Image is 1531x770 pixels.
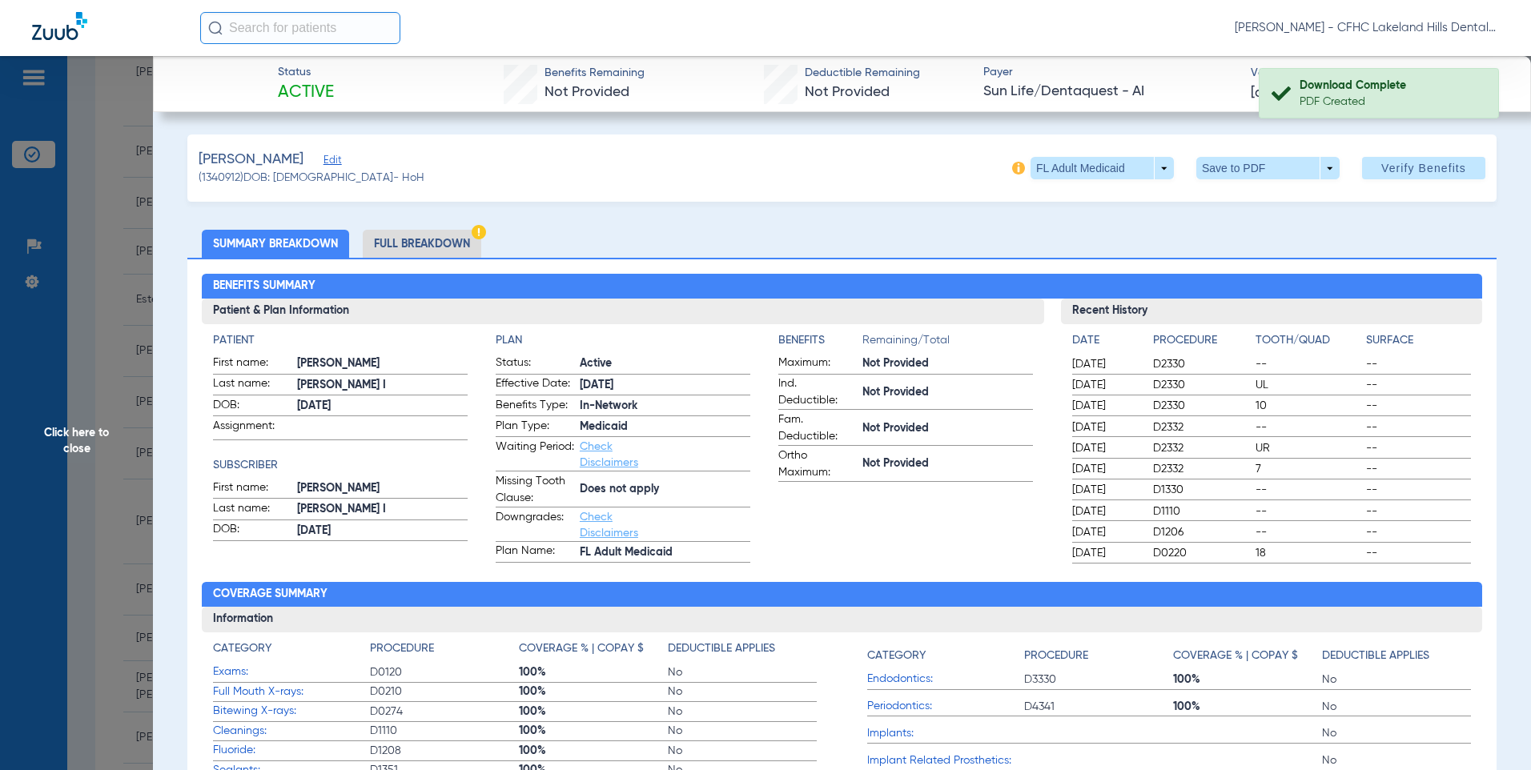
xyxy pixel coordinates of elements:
span: 18 [1256,545,1360,561]
h4: Surface [1366,332,1471,349]
span: Implant Related Prosthetics: [867,752,1024,769]
span: Cleanings: [213,723,370,740]
app-breakdown-title: Procedure [370,640,519,663]
span: 7 [1256,461,1360,477]
app-breakdown-title: Category [867,640,1024,670]
h3: Recent History [1061,299,1482,324]
h2: Coverage Summary [202,582,1483,608]
span: D2330 [1153,377,1250,393]
span: [DATE] [1072,461,1139,477]
span: D2330 [1153,356,1250,372]
span: 10 [1256,398,1360,414]
span: [PERSON_NAME] [297,355,468,372]
span: Not Provided [862,355,1033,372]
h2: Benefits Summary [202,274,1483,299]
span: -- [1366,356,1471,372]
span: [DATE] [1072,503,1139,519]
span: 100% [519,704,668,720]
h4: Procedure [1153,332,1250,349]
span: D1330 [1153,482,1250,498]
span: Not Provided [862,384,1033,401]
span: -- [1256,503,1360,519]
span: [PERSON_NAME] [199,150,303,170]
span: Downgrades: [496,509,574,541]
span: Deductible Remaining [805,65,920,82]
img: Hazard [472,225,486,239]
span: [DATE] [1072,419,1139,435]
span: D4341 [1024,699,1173,715]
span: -- [1366,524,1471,540]
span: Not Provided [805,85,890,99]
li: Summary Breakdown [202,230,349,258]
app-breakdown-title: Surface [1366,332,1471,355]
span: No [668,664,817,680]
span: D0274 [370,704,519,720]
a: Check Disclaimers [580,441,638,468]
span: [DATE] [580,377,750,394]
span: 100% [1173,672,1322,688]
span: Edit [323,154,338,170]
span: [DATE] [1072,356,1139,372]
span: 100% [519,684,668,700]
h4: Subscriber [213,457,468,474]
app-breakdown-title: Procedure [1153,332,1250,355]
span: UL [1256,377,1360,393]
span: [DATE] [1072,524,1139,540]
span: -- [1366,419,1471,435]
span: D2332 [1153,419,1250,435]
span: First name: [213,479,291,499]
span: Sun Life/Dentaquest - AI [983,82,1237,102]
span: [DATE] [297,523,468,539]
app-breakdown-title: Coverage % | Copay $ [1173,640,1322,670]
a: Check Disclaimers [580,511,638,539]
span: Not Provided [544,85,629,99]
h4: Benefits [778,332,862,349]
span: -- [1256,482,1360,498]
span: Plan Type: [496,418,574,437]
span: D1110 [370,723,519,739]
span: Ortho Maximum: [778,447,857,481]
span: D1206 [1153,524,1250,540]
span: -- [1366,461,1471,477]
span: [DATE] [1072,440,1139,456]
span: No [1322,699,1471,715]
span: [DATE] [1251,83,1312,103]
span: Does not apply [580,481,750,498]
span: No [1322,672,1471,688]
span: -- [1256,356,1360,372]
div: Chat Widget [1451,693,1531,770]
span: -- [1366,398,1471,414]
h4: Category [213,640,271,657]
span: D3330 [1024,672,1173,688]
input: Search for patients [200,12,400,44]
span: No [668,704,817,720]
span: D1208 [370,743,519,759]
span: -- [1366,377,1471,393]
span: Active [278,82,334,104]
app-breakdown-title: Deductible Applies [668,640,817,663]
span: [PERSON_NAME] I [297,501,468,518]
span: Active [580,355,750,372]
span: Last name: [213,375,291,395]
h3: Patient & Plan Information [202,299,1045,324]
h4: Coverage % | Copay $ [1173,648,1298,664]
span: Remaining/Total [862,332,1033,355]
span: -- [1366,482,1471,498]
span: Not Provided [862,420,1033,437]
h4: Coverage % | Copay $ [519,640,644,657]
span: No [668,723,817,739]
span: UR [1256,440,1360,456]
span: -- [1256,419,1360,435]
span: D2332 [1153,440,1250,456]
app-breakdown-title: Tooth/Quad [1256,332,1360,355]
span: First name: [213,355,291,374]
h4: Deductible Applies [1322,648,1429,664]
h4: Tooth/Quad [1256,332,1360,349]
div: PDF Created [1300,94,1485,110]
button: FL Adult Medicaid [1031,157,1174,179]
span: No [1322,752,1471,768]
span: Endodontics: [867,671,1024,688]
app-breakdown-title: Plan [496,332,750,349]
span: FL Adult Medicaid [580,544,750,561]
